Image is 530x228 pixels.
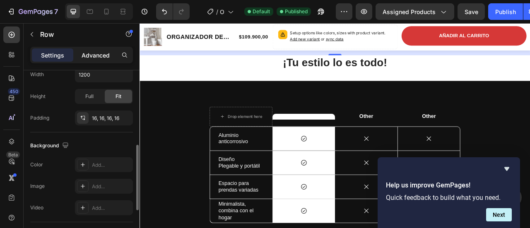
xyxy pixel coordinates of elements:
[253,8,270,15] span: Default
[92,204,131,212] div: Add...
[75,67,132,82] input: Auto
[85,93,94,100] span: Full
[34,48,41,55] img: tab_domain_overview_orange.svg
[30,182,45,190] div: Image
[216,7,218,16] span: /
[381,12,444,19] span: AÑADIR AL CARRITO
[386,180,512,190] h2: Help us improve GemPages!
[328,132,407,162] div: Background Image
[488,3,523,20] button: Publish
[328,193,407,223] div: Background Image
[92,183,131,190] div: Add...
[92,115,131,122] div: 16, 16, 16, 16
[43,49,63,54] div: Dominio
[30,204,43,211] div: Video
[156,3,190,20] div: Undo/Redo
[220,7,224,16] span: Organizador De Baño
[8,88,20,95] div: 450
[30,93,46,100] div: Height
[116,93,121,100] span: Fit
[30,140,70,151] div: Background
[30,71,44,78] div: Width
[285,8,308,15] span: Published
[465,8,478,15] span: Save
[386,194,512,202] p: Quick feedback to build what you need.
[100,138,158,156] p: Aluminio anticorrosivo
[13,22,20,28] img: website_grey.svg
[376,3,454,20] button: Assigned Products
[30,161,43,168] div: Color
[100,177,158,186] p: Plegable y portátil
[333,4,492,29] button: <p><span style="font-size:15px;">AÑADIR AL CARRITO</span></p>
[386,164,512,221] div: Help us improve GemPages!
[54,7,58,17] p: 7
[140,23,530,228] iframe: Design area
[88,48,95,55] img: tab_keywords_by_traffic_grey.svg
[100,169,158,178] p: Diseño
[92,161,131,169] div: Add...
[40,29,111,39] p: Row
[13,13,20,20] img: logo_orange.svg
[486,208,512,221] button: Next question
[100,199,158,217] p: Espacio para prendas variadas
[112,115,156,122] div: Drop element here
[502,164,512,174] button: Hide survey
[383,7,436,16] span: Assigned Products
[329,114,407,123] p: Other
[495,7,516,16] div: Publish
[328,162,407,192] div: Background Image
[6,151,20,158] div: Beta
[97,49,132,54] div: Palabras clave
[41,51,64,60] p: Settings
[82,51,110,60] p: Advanced
[3,3,62,20] button: 7
[30,114,49,122] div: Padding
[249,114,328,123] p: Other
[22,22,93,28] div: Dominio: [DOMAIN_NAME]
[23,13,41,20] div: v 4.0.25
[458,3,485,20] button: Save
